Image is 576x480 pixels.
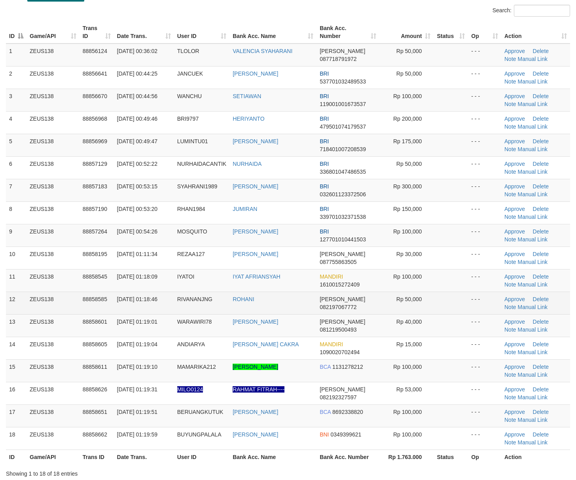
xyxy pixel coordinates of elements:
[177,364,216,370] span: MAMARIKA212
[468,404,501,427] td: - - -
[177,93,202,99] span: WANCHU
[504,161,525,167] a: Approve
[27,404,80,427] td: ZEUS138
[504,281,516,288] a: Note
[233,228,278,235] a: [PERSON_NAME]
[517,78,548,85] a: Manual Link
[504,101,516,107] a: Note
[332,409,363,415] span: Copy 8692338820 to clipboard
[320,228,329,235] span: BRI
[396,319,422,325] span: Rp 40,000
[117,341,157,347] span: [DATE] 01:19:04
[117,228,157,235] span: [DATE] 00:54:26
[83,70,107,77] span: 88856641
[83,364,107,370] span: 88858611
[6,382,27,404] td: 16
[233,273,280,280] a: IYAT AFRIANSYAH
[393,138,422,144] span: Rp 175,000
[514,5,570,17] input: Search:
[27,359,80,382] td: ZEUS138
[320,206,329,212] span: BRI
[320,236,366,243] span: Copy 127701010441503 to clipboard
[233,70,278,77] a: [PERSON_NAME]
[229,21,316,44] th: Bank Acc. Name: activate to sort column ascending
[468,292,501,314] td: - - -
[320,281,360,288] span: Copy 1610015272409 to clipboard
[27,21,80,44] th: Game/API: activate to sort column ascending
[504,78,516,85] a: Note
[533,409,549,415] a: Delete
[332,364,363,370] span: Copy 1131278212 to clipboard
[504,364,525,370] a: Approve
[379,21,434,44] th: Amount: activate to sort column ascending
[27,134,80,156] td: ZEUS138
[396,48,422,54] span: Rp 50,000
[396,296,422,302] span: Rp 50,000
[6,21,27,44] th: ID: activate to sort column descending
[6,292,27,314] td: 12
[177,341,205,347] span: ANDIARYA
[80,21,114,44] th: Trans ID: activate to sort column ascending
[533,364,549,370] a: Delete
[468,66,501,89] td: - - -
[177,228,207,235] span: MOSQUITO
[533,296,549,302] a: Delete
[320,394,356,400] span: Copy 082192327597 to clipboard
[27,292,80,314] td: ZEUS138
[393,116,422,122] span: Rp 200,000
[504,123,516,130] a: Note
[177,409,224,415] span: BERUANGKUTUK
[504,394,516,400] a: Note
[233,116,264,122] a: HERIYANTO
[468,134,501,156] td: - - -
[393,273,422,280] span: Rp 100,000
[6,404,27,427] td: 17
[6,156,27,179] td: 6
[174,450,229,464] th: User ID
[396,161,422,167] span: Rp 50,000
[468,224,501,247] td: - - -
[320,169,366,175] span: Copy 336801047486535 to clipboard
[117,296,157,302] span: [DATE] 01:18:46
[320,101,366,107] span: Copy 119001001673537 to clipboard
[83,273,107,280] span: 88858545
[117,93,157,99] span: [DATE] 00:44:56
[6,314,27,337] td: 13
[320,259,356,265] span: Copy 087755863505 to clipboard
[320,214,366,220] span: Copy 339701032371538 to clipboard
[504,319,525,325] a: Approve
[504,386,525,393] a: Approve
[83,48,107,54] span: 88856124
[320,273,343,280] span: MANDIRI
[83,319,107,325] span: 88858601
[117,48,157,54] span: [DATE] 00:36:02
[177,70,203,77] span: JANCUEK
[533,273,549,280] a: Delete
[117,409,157,415] span: [DATE] 01:19:51
[320,116,329,122] span: BRI
[6,450,27,464] th: ID
[533,161,549,167] a: Delete
[468,382,501,404] td: - - -
[117,206,157,212] span: [DATE] 00:53:20
[320,251,365,257] span: [PERSON_NAME]
[83,409,107,415] span: 88858651
[504,409,525,415] a: Approve
[517,236,548,243] a: Manual Link
[177,386,203,393] span: Nama rekening ada tanda titik/strip, harap diedit
[320,341,343,347] span: MANDIRI
[27,44,80,66] td: ZEUS138
[177,319,212,325] span: WARAWIRI78
[517,349,548,355] a: Manual Link
[6,201,27,224] td: 8
[517,372,548,378] a: Manual Link
[533,70,549,77] a: Delete
[177,183,218,190] span: SYAHRANI1989
[177,296,212,302] span: RIVANANJNG
[393,228,422,235] span: Rp 100,000
[320,70,329,77] span: BRI
[6,359,27,382] td: 15
[533,93,549,99] a: Delete
[117,161,157,167] span: [DATE] 00:52:22
[229,450,316,464] th: Bank Acc. Name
